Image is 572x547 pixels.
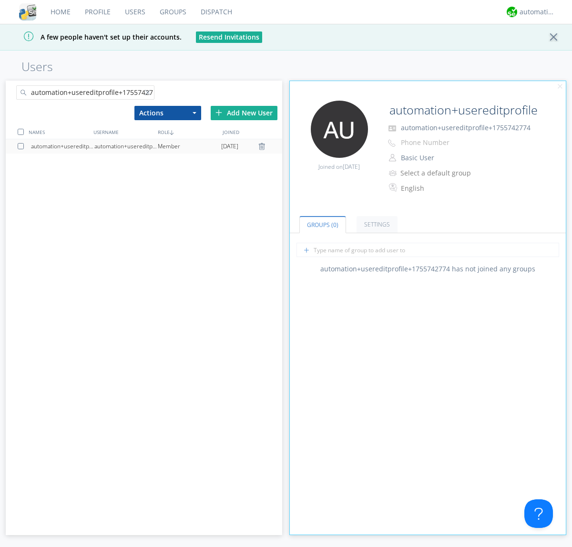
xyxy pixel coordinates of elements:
[16,85,154,100] input: Search users
[400,168,480,178] div: Select a default group
[221,139,238,154] span: [DATE]
[19,3,36,21] img: cddb5a64eb264b2086981ab96f4c1ba7
[524,499,553,528] iframe: Toggle Customer Support
[299,216,346,233] a: Groups (0)
[7,32,182,41] span: A few people haven't set up their accounts.
[296,243,559,257] input: Type name of group to add user to
[196,31,262,43] button: Resend Invitations
[94,139,158,154] div: automation+usereditprofile+1755742774
[158,139,221,154] div: Member
[401,123,531,132] span: automation+usereditprofile+1755742774
[211,106,277,120] div: Add New User
[134,106,201,120] button: Actions
[290,264,566,274] div: automation+usereditprofile+1755742774 has not joined any groups
[343,163,360,171] span: [DATE]
[311,101,368,158] img: 373638.png
[26,125,91,139] div: NAMES
[91,125,155,139] div: USERNAME
[155,125,220,139] div: ROLE
[507,7,517,17] img: d2d01cd9b4174d08988066c6d424eccd
[357,216,398,233] a: Settings
[215,109,222,116] img: plus.svg
[31,139,94,154] div: automation+usereditprofile+1755742774
[6,139,282,154] a: automation+usereditprofile+1755742774automation+usereditprofile+1755742774Member[DATE]
[389,182,398,193] img: In groups with Translation enabled, this user's messages will be automatically translated to and ...
[401,184,480,193] div: English
[386,101,540,120] input: Name
[398,151,493,165] button: Basic User
[520,7,555,17] div: automation+atlas
[389,166,398,179] img: icon-alert-users-thin-outline.svg
[389,154,396,162] img: person-outline.svg
[220,125,285,139] div: JOINED
[318,163,360,171] span: Joined on
[557,83,563,90] img: cancel.svg
[388,139,396,147] img: phone-outline.svg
